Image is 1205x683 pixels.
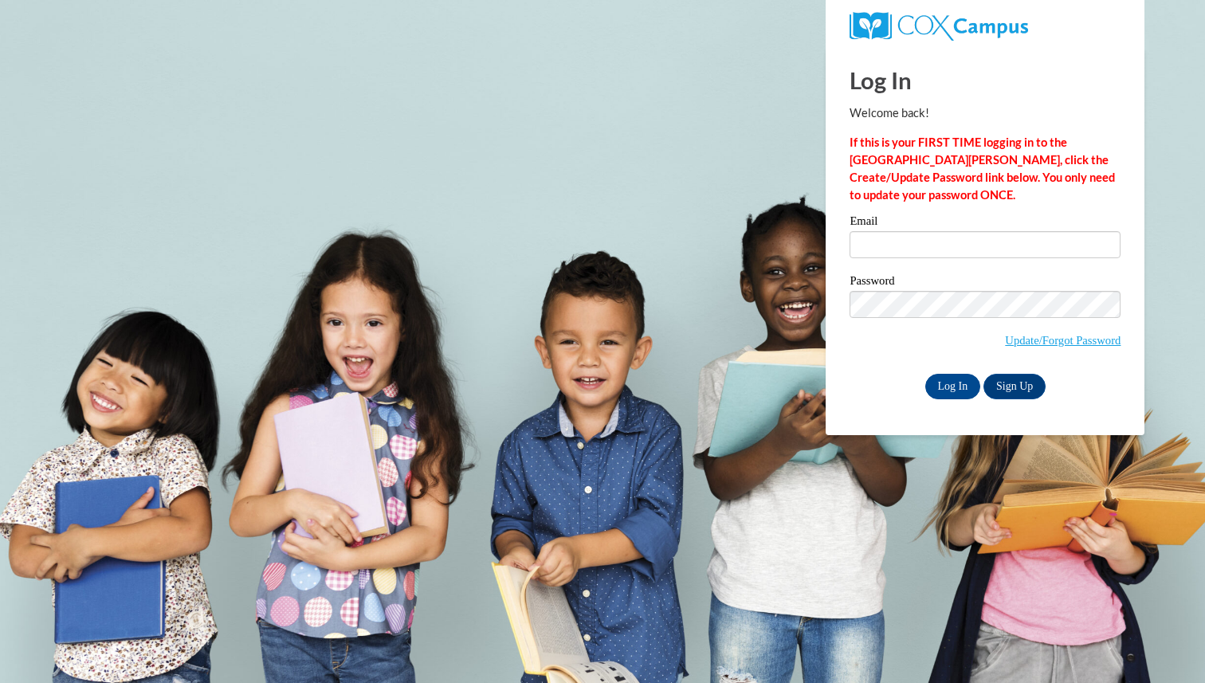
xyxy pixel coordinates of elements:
p: Welcome back! [850,104,1121,122]
h1: Log In [850,64,1121,96]
input: Log In [925,374,981,399]
label: Password [850,275,1121,291]
label: Email [850,215,1121,231]
img: COX Campus [850,12,1027,41]
a: Sign Up [983,374,1046,399]
a: COX Campus [850,18,1027,32]
strong: If this is your FIRST TIME logging in to the [GEOGRAPHIC_DATA][PERSON_NAME], click the Create/Upd... [850,135,1115,202]
a: Update/Forgot Password [1005,334,1121,347]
